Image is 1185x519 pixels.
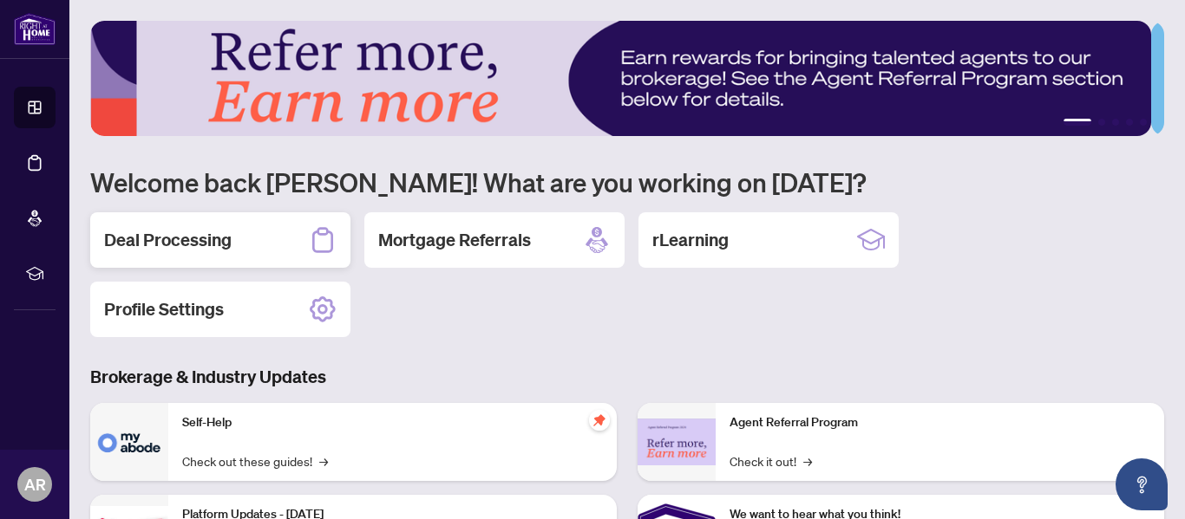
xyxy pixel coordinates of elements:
button: 5 [1140,119,1147,126]
img: Slide 0 [90,21,1151,136]
h2: rLearning [652,228,729,252]
p: Self-Help [182,413,603,432]
span: → [319,451,328,470]
h2: Profile Settings [104,297,224,321]
span: AR [24,472,46,496]
button: 1 [1064,119,1091,126]
h3: Brokerage & Industry Updates [90,365,1164,389]
h1: Welcome back [PERSON_NAME]! What are you working on [DATE]? [90,165,1164,198]
button: Open asap [1116,458,1168,510]
img: logo [14,13,56,45]
button: 4 [1126,119,1133,126]
h2: Deal Processing [104,228,232,252]
span: pushpin [589,410,610,431]
a: Check out these guides!→ [182,451,328,470]
a: Check it out!→ [730,451,812,470]
button: 3 [1112,119,1119,126]
button: 2 [1098,119,1105,126]
span: → [803,451,812,470]
img: Self-Help [90,403,168,481]
img: Agent Referral Program [638,418,716,466]
p: Agent Referral Program [730,413,1150,432]
h2: Mortgage Referrals [378,228,531,252]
